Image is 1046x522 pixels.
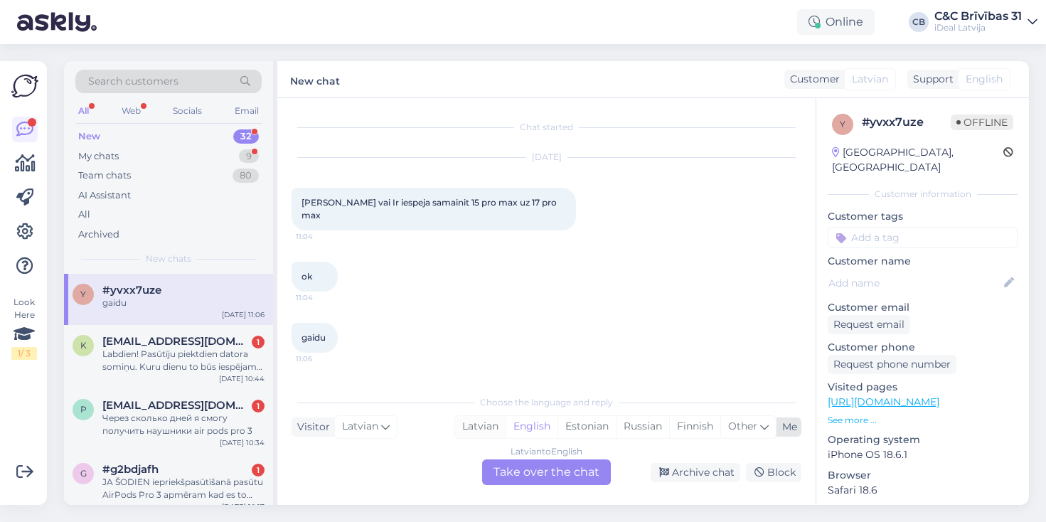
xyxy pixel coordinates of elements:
[832,145,1003,175] div: [GEOGRAPHIC_DATA], [GEOGRAPHIC_DATA]
[934,11,1037,33] a: C&C Brīvības 31iDeal Latvija
[232,102,262,120] div: Email
[342,419,378,435] span: Latvian
[301,197,559,220] span: [PERSON_NAME] vai Ir iespeja samainit 15 pro max uz 17 pro max
[252,464,265,476] div: 1
[746,463,801,482] div: Block
[220,437,265,448] div: [DATE] 10:34
[296,292,349,303] span: 11:04
[292,396,801,409] div: Choose the language and reply
[296,353,349,364] span: 11:06
[233,129,259,144] div: 32
[80,468,87,479] span: g
[511,445,582,458] div: Latvian to English
[239,149,259,164] div: 9
[828,483,1018,498] p: Safari 18.6
[233,169,259,183] div: 80
[828,315,910,334] div: Request email
[828,432,1018,447] p: Operating system
[11,73,38,100] img: Askly Logo
[75,102,92,120] div: All
[828,227,1018,248] input: Add a tag
[102,335,250,348] span: karinashterna@gmail.com
[966,72,1003,87] span: English
[290,70,340,89] label: New chat
[828,188,1018,201] div: Customer information
[11,347,37,360] div: 1 / 3
[840,119,845,129] span: y
[828,275,1001,291] input: Add name
[80,404,87,415] span: p
[557,416,616,437] div: Estonian
[78,228,119,242] div: Archived
[78,169,131,183] div: Team chats
[934,11,1022,22] div: C&C Brīvības 31
[301,332,326,343] span: gaidu
[102,348,265,373] div: Labdien! Pasūtīju piektdien datora somiņu. Kuru dienu to būs iespējams izņemt? #2000082114
[828,340,1018,355] p: Customer phone
[506,416,557,437] div: English
[170,102,205,120] div: Socials
[102,412,265,437] div: Через сколько дней я смогу получить наушники air pods pro 3
[651,463,740,482] div: Archive chat
[102,463,159,476] span: #g2bdjafh
[828,355,956,374] div: Request phone number
[292,151,801,164] div: [DATE]
[219,373,265,384] div: [DATE] 10:44
[301,271,312,282] span: ok
[797,9,875,35] div: Online
[78,208,90,222] div: All
[852,72,888,87] span: Latvian
[78,129,100,144] div: New
[80,289,86,299] span: y
[616,416,669,437] div: Russian
[102,399,250,412] span: packovska.ksenija@gmail.com
[252,336,265,348] div: 1
[102,284,161,297] span: #yvxx7uze
[951,114,1013,130] span: Offline
[828,380,1018,395] p: Visited pages
[728,420,757,432] span: Other
[146,252,191,265] span: New chats
[828,209,1018,224] p: Customer tags
[907,72,954,87] div: Support
[292,121,801,134] div: Chat started
[828,300,1018,315] p: Customer email
[828,447,1018,462] p: iPhone OS 18.6.1
[934,22,1022,33] div: iDeal Latvija
[102,297,265,309] div: gaidu
[784,72,840,87] div: Customer
[482,459,611,485] div: Take over the chat
[669,416,720,437] div: Finnish
[909,12,929,32] div: CB
[828,468,1018,483] p: Browser
[252,400,265,412] div: 1
[11,296,37,360] div: Look Here
[828,414,1018,427] p: See more ...
[222,501,265,512] div: [DATE] 10:17
[455,416,506,437] div: Latvian
[88,74,178,89] span: Search customers
[222,309,265,320] div: [DATE] 11:06
[78,149,119,164] div: My chats
[862,114,951,131] div: # yvxx7uze
[78,188,131,203] div: AI Assistant
[80,340,87,351] span: k
[292,420,330,435] div: Visitor
[828,254,1018,269] p: Customer name
[828,395,939,408] a: [URL][DOMAIN_NAME]
[119,102,144,120] div: Web
[296,231,349,242] span: 11:04
[102,476,265,501] div: JA ŠODIEN iepriekšpasūtīšanā pasūtu AirPods Pro 3 apmēram kad es to dabūšu
[777,420,797,435] div: Me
